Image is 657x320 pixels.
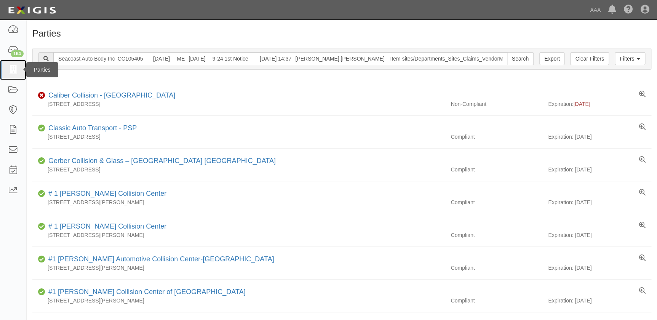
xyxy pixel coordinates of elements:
[548,100,651,108] div: Expiration:
[32,29,651,38] h1: Parties
[548,264,651,272] div: Expiration: [DATE]
[48,124,137,132] a: Classic Auto Transport - PSP
[32,297,445,304] div: [STREET_ADDRESS][PERSON_NAME]
[48,91,175,99] a: Caliber Collision - [GEOGRAPHIC_DATA]
[32,133,445,141] div: [STREET_ADDRESS]
[639,287,646,295] a: View results summary
[32,264,445,272] div: [STREET_ADDRESS][PERSON_NAME]
[573,101,590,107] span: [DATE]
[45,156,276,166] div: Gerber Collision & Glass – Houston Brighton
[639,189,646,197] a: View results summary
[615,52,645,65] a: Filters
[48,255,274,263] a: #1 [PERSON_NAME] Automotive Collision Center-[GEOGRAPHIC_DATA]
[45,254,274,264] div: #1 Cochran Automotive Collision Center-Monroeville
[32,166,445,173] div: [STREET_ADDRESS]
[6,3,58,17] img: logo-5460c22ac91f19d4615b14bd174203de0afe785f0fc80cf4dbbc73dc1793850b.png
[38,158,45,164] i: Compliant
[548,198,651,206] div: Expiration: [DATE]
[570,52,609,65] a: Clear Filters
[45,123,137,133] div: Classic Auto Transport - PSP
[48,157,276,165] a: Gerber Collision & Glass – [GEOGRAPHIC_DATA] [GEOGRAPHIC_DATA]
[445,297,548,304] div: Compliant
[445,166,548,173] div: Compliant
[624,5,633,14] i: Help Center - Complianz
[32,100,445,108] div: [STREET_ADDRESS]
[639,254,646,262] a: View results summary
[548,166,651,173] div: Expiration: [DATE]
[45,287,246,297] div: #1 Cochran Collision Center of Greensburg
[539,52,564,65] a: Export
[53,52,507,65] input: Search
[548,297,651,304] div: Expiration: [DATE]
[38,224,45,229] i: Compliant
[45,222,166,232] div: # 1 Cochran Collision Center
[548,133,651,141] div: Expiration: [DATE]
[38,290,45,295] i: Compliant
[38,257,45,262] i: Compliant
[507,52,534,65] input: Search
[48,288,246,296] a: #1 [PERSON_NAME] Collision Center of [GEOGRAPHIC_DATA]
[48,190,166,197] a: # 1 [PERSON_NAME] Collision Center
[38,93,45,98] i: Non-Compliant
[32,198,445,206] div: [STREET_ADDRESS][PERSON_NAME]
[48,222,166,230] a: # 1 [PERSON_NAME] Collision Center
[445,133,548,141] div: Compliant
[26,62,58,77] div: Parties
[639,156,646,164] a: View results summary
[445,100,548,108] div: Non-Compliant
[32,231,445,239] div: [STREET_ADDRESS][PERSON_NAME]
[38,191,45,197] i: Compliant
[639,222,646,229] a: View results summary
[45,189,166,199] div: # 1 Cochran Collision Center
[639,91,646,98] a: View results summary
[45,91,175,101] div: Caliber Collision - Gainesville
[445,198,548,206] div: Compliant
[445,264,548,272] div: Compliant
[445,231,548,239] div: Compliant
[639,123,646,131] a: View results summary
[548,231,651,239] div: Expiration: [DATE]
[586,2,604,18] a: AAA
[38,126,45,131] i: Compliant
[11,50,24,57] div: 164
